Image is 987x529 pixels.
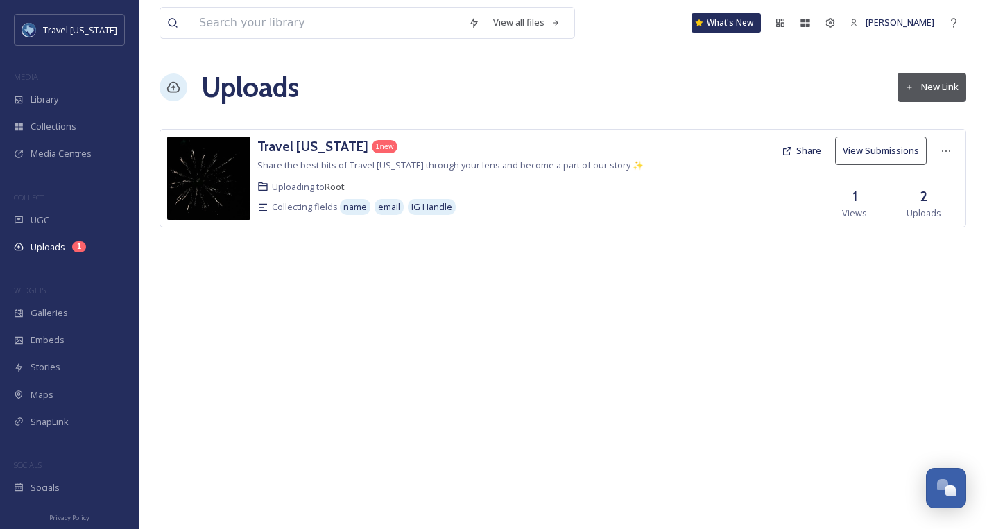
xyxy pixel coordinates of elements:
span: Uploads [907,207,941,220]
span: Share the best bits of Travel [US_STATE] through your lens and become a part of our story ✨ [257,159,644,171]
h3: 1 [852,187,857,207]
button: Share [775,137,828,164]
span: Collecting fields [272,200,338,214]
span: Media Centres [31,147,92,160]
img: c2183761-9a2e-447c-80dd-8e534117fe53.jpg [167,137,250,220]
input: Search your library [192,8,461,38]
span: COLLECT [14,192,44,202]
a: Root [325,180,345,193]
div: 1 [72,241,86,252]
button: Open Chat [926,468,966,508]
span: Library [31,93,58,106]
span: email [378,200,400,214]
span: Embeds [31,333,65,347]
span: Travel [US_STATE] [43,24,117,36]
span: Views [842,207,867,220]
span: Collections [31,120,76,133]
a: View Submissions [835,137,934,165]
span: UGC [31,214,49,227]
a: Travel [US_STATE] [257,137,368,157]
span: IG Handle [411,200,452,214]
div: 1 new [372,140,397,153]
span: MEDIA [14,71,38,82]
a: [PERSON_NAME] [843,9,941,36]
a: View all files [486,9,567,36]
img: images%20%281%29.jpeg [22,23,36,37]
span: Uploads [31,241,65,254]
span: Galleries [31,306,68,320]
span: Maps [31,388,53,401]
span: Uploading to [272,180,345,193]
span: SOCIALS [14,460,42,470]
span: WIDGETS [14,285,46,295]
button: View Submissions [835,137,927,165]
span: Socials [31,481,60,494]
span: [PERSON_NAME] [866,16,934,28]
span: name [343,200,367,214]
button: New Link [898,73,966,101]
h3: 2 [920,187,927,207]
a: Uploads [201,67,299,108]
a: Privacy Policy [49,508,89,525]
span: Stories [31,361,60,374]
span: SnapLink [31,415,69,428]
h3: Travel [US_STATE] [257,138,368,155]
a: What's New [692,13,761,33]
span: Privacy Policy [49,513,89,522]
